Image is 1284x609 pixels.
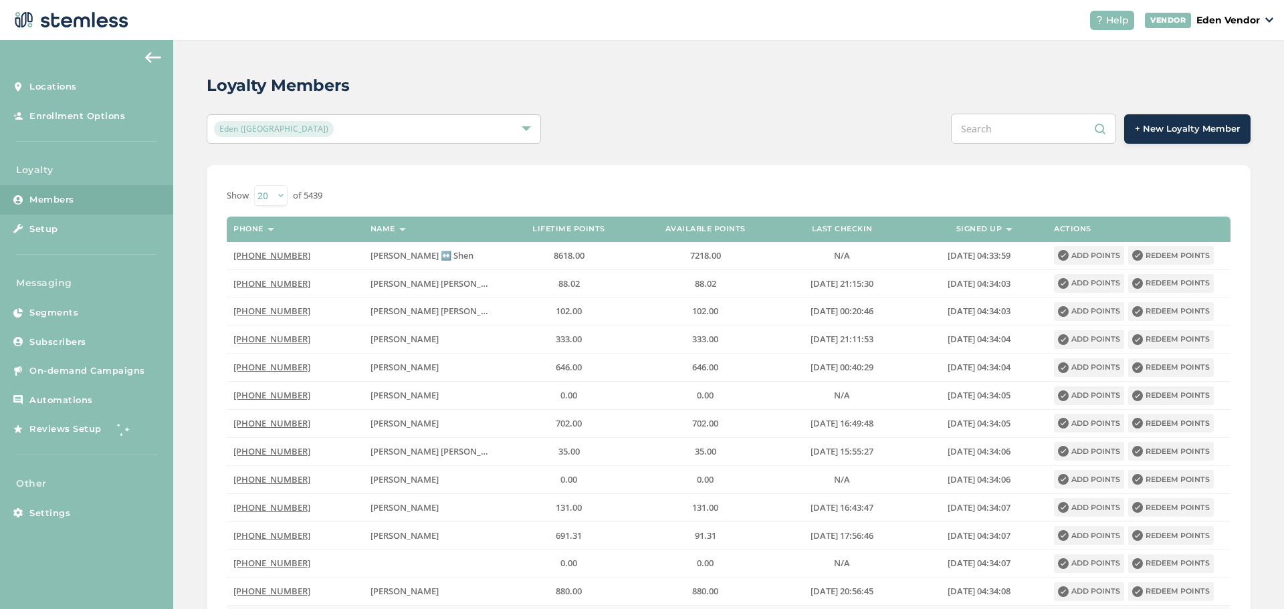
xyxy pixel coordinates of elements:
img: icon-sort-1e1d7615.svg [1006,228,1012,231]
span: N/A [834,473,850,485]
button: Add points [1054,470,1124,489]
label: 2024-01-22 04:34:07 [918,558,1041,569]
label: 2024-01-22 04:34:06 [918,474,1041,485]
span: [DATE] 16:43:47 [811,501,873,513]
span: 131.00 [556,501,582,513]
button: Redeem points [1128,470,1214,489]
span: [PHONE_NUMBER] [233,557,310,569]
iframe: Chat Widget [1217,545,1284,609]
label: 2024-01-22 04:34:08 [918,586,1041,597]
label: (918) 404-9452 [233,558,356,569]
label: N/A [780,250,903,261]
span: [DATE] 04:34:07 [948,529,1010,541]
button: Redeem points [1128,330,1214,349]
label: 2020-07-21 00:40:29 [780,362,903,373]
button: Add points [1054,274,1124,293]
label: 702.00 [644,418,767,429]
button: Redeem points [1128,386,1214,405]
label: 333.00 [644,334,767,345]
label: 880.00 [507,586,630,597]
label: 88.02 [507,278,630,289]
label: Brian ↔️ Shen [370,250,494,261]
div: VENDOR [1145,13,1191,28]
label: 2024-01-22 04:34:03 [918,278,1041,289]
span: [PERSON_NAME] [PERSON_NAME] [370,277,509,289]
span: [PERSON_NAME] [370,473,439,485]
label: (503) 804-9208 [233,250,356,261]
button: Redeem points [1128,442,1214,461]
button: Add points [1054,526,1124,545]
label: JAMES TAYLOR ROBERTS [370,446,494,457]
span: [DATE] 16:49:48 [811,417,873,429]
span: [PHONE_NUMBER] [233,501,310,513]
label: joe moherly [370,474,494,485]
label: joshua bryan hale [370,306,494,317]
span: Automations [29,394,93,407]
span: [PERSON_NAME] [370,501,439,513]
label: 702.00 [507,418,630,429]
button: + New Loyalty Member [1124,114,1251,144]
span: 691.31 [556,529,582,541]
label: Phone [233,225,263,233]
label: 0.00 [644,474,767,485]
label: Amy Graham [370,502,494,513]
label: 691.31 [507,530,630,541]
label: Richard Ke Britton [370,278,494,289]
span: [DATE] 04:33:59 [948,249,1010,261]
label: 35.00 [507,446,630,457]
label: 2023-04-18 16:49:48 [780,418,903,429]
button: Add points [1054,358,1124,377]
span: [PHONE_NUMBER] [233,361,310,373]
span: [DATE] 20:56:45 [811,585,873,597]
img: icon_down-arrow-small-66adaf34.svg [1265,17,1273,23]
span: [DATE] 21:15:30 [811,277,873,289]
button: Add points [1054,554,1124,573]
label: 2025-08-20 21:15:30 [780,278,903,289]
span: + New Loyalty Member [1135,122,1240,136]
button: Redeem points [1128,246,1214,265]
span: 702.00 [692,417,718,429]
span: [DATE] 04:34:07 [948,557,1010,569]
img: icon-help-white-03924b79.svg [1095,16,1103,24]
label: Leroy Wilson [370,418,494,429]
span: 102.00 [556,305,582,317]
img: logo-dark-0685b13c.svg [11,7,128,33]
span: 0.00 [697,557,714,569]
label: 102.00 [507,306,630,317]
span: N/A [834,389,850,401]
label: Juliette Osborn [370,586,494,597]
label: 2022-07-08 16:43:47 [780,502,903,513]
label: Name [370,225,395,233]
label: jerika monea crossland [370,362,494,373]
span: [PHONE_NUMBER] [233,417,310,429]
label: 2024-01-22 04:33:59 [918,250,1041,261]
span: [DATE] 04:34:06 [948,445,1010,457]
label: 646.00 [507,362,630,373]
span: 8618.00 [554,249,584,261]
span: [PHONE_NUMBER] [233,473,310,485]
span: [PERSON_NAME] [370,417,439,429]
button: Redeem points [1128,498,1214,517]
button: Add points [1054,414,1124,433]
img: icon-sort-1e1d7615.svg [267,228,274,231]
span: 88.02 [558,277,580,289]
span: 7218.00 [690,249,721,261]
span: [DATE] 15:55:27 [811,445,873,457]
label: 2024-01-22 04:34:06 [918,446,1041,457]
span: 880.00 [556,585,582,597]
label: 88.02 [644,278,767,289]
label: (918) 527-4095 [233,502,356,513]
span: [PHONE_NUMBER] [233,585,310,597]
button: Add points [1054,498,1124,517]
h2: Loyalty Members [207,74,350,98]
label: 131.00 [644,502,767,513]
label: 2021-10-12 15:55:27 [780,446,903,457]
span: 91.31 [695,529,716,541]
span: [DATE] 04:34:05 [948,417,1010,429]
span: [PERSON_NAME] [370,361,439,373]
span: [DATE] 04:34:05 [948,389,1010,401]
label: victore anthony girdner [370,334,494,345]
span: 333.00 [556,333,582,345]
label: 646.00 [644,362,767,373]
span: [PERSON_NAME] [370,333,439,345]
